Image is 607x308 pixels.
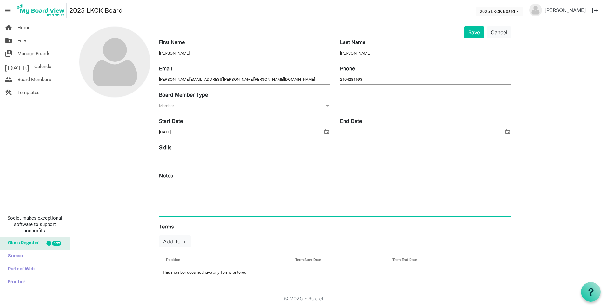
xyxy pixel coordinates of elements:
td: This member does not have any Terms entered [159,266,511,279]
span: Files [17,34,28,47]
span: Manage Boards [17,47,50,60]
label: Skills [159,144,171,151]
label: Last Name [340,38,365,46]
label: Start Date [159,117,183,125]
span: Term End Date [392,258,417,262]
span: Term Start Date [295,258,321,262]
button: Save [464,26,484,38]
span: Calendar [34,60,53,73]
span: menu [2,4,14,16]
span: Frontier [5,276,25,289]
span: Templates [17,86,40,99]
label: Notes [159,172,173,179]
img: no-profile-picture.svg [79,27,150,97]
span: [DATE] [5,60,29,73]
label: Terms [159,223,174,230]
img: no-profile-picture.svg [529,4,542,16]
span: Partner Web [5,263,35,276]
span: switch_account [5,47,12,60]
span: home [5,21,12,34]
button: Cancel [487,26,511,38]
span: select [504,127,511,136]
span: Societ makes exceptional software to support nonprofits. [3,215,67,234]
label: Phone [340,65,355,72]
img: My Board View Logo [16,3,67,18]
button: logout [589,4,602,17]
a: 2025 LKCK Board [69,4,123,17]
span: construction [5,86,12,99]
label: Email [159,65,172,72]
label: End Date [340,117,362,125]
span: Glass Register [5,237,39,250]
a: My Board View Logo [16,3,69,18]
label: First Name [159,38,185,46]
a: © 2025 - Societ [284,295,323,302]
span: Sumac [5,250,23,263]
button: Add Term [159,235,191,247]
span: select [323,127,330,136]
div: new [52,241,61,246]
span: Home [17,21,30,34]
span: Board Members [17,73,51,86]
label: Board Member Type [159,91,208,99]
a: [PERSON_NAME] [542,4,589,16]
span: folder_shared [5,34,12,47]
span: Position [166,258,180,262]
button: 2025 LKCK Board dropdownbutton [476,7,523,16]
span: people [5,73,12,86]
